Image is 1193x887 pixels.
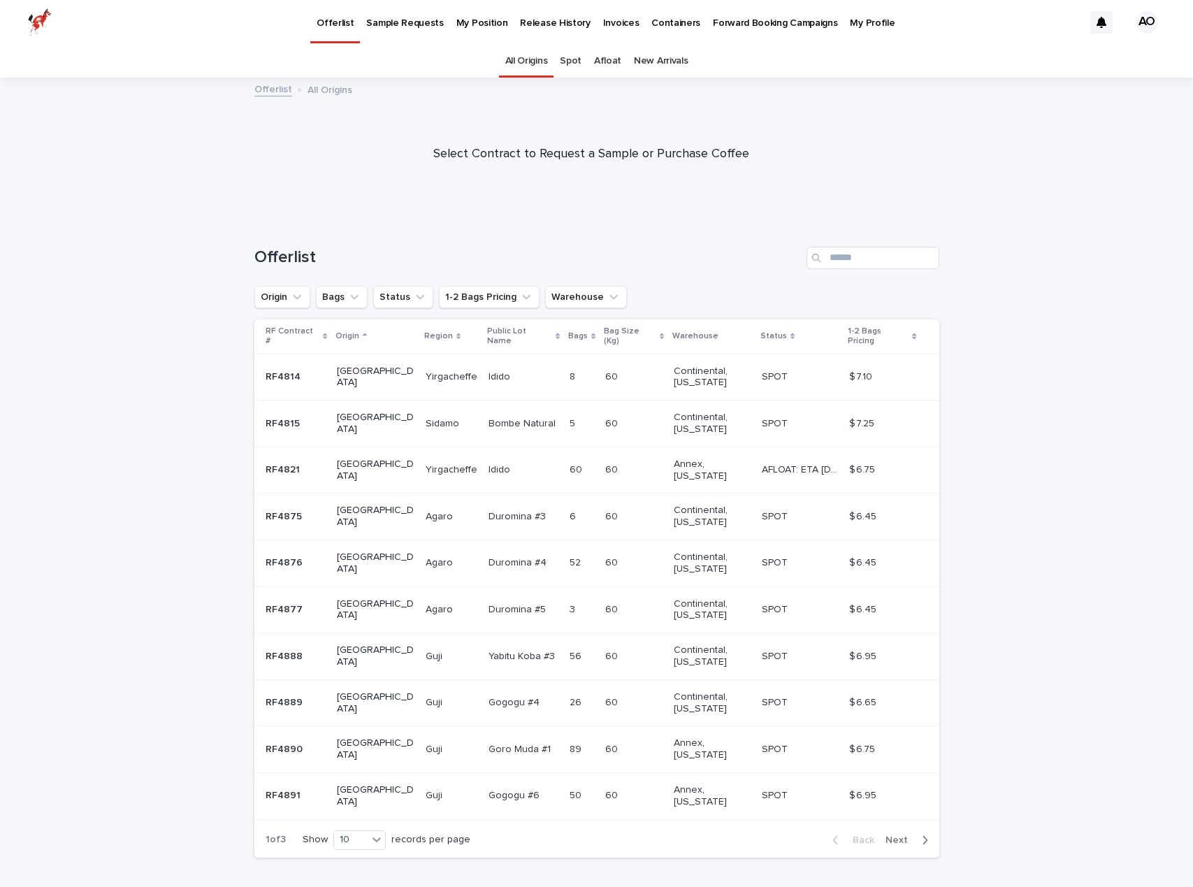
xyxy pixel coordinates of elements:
[605,368,621,383] p: 60
[605,508,621,523] p: 60
[337,551,414,575] p: [GEOGRAPHIC_DATA]
[489,648,558,663] p: Yabitu Koba #3
[570,741,584,756] p: 89
[885,835,916,845] span: Next
[570,368,578,383] p: 8
[426,368,480,383] p: Yirgacheffe
[254,772,939,819] tr: RF4891RF4891 [GEOGRAPHIC_DATA]GujiGuji Gogogu #6Gogogu #6 5050 6060 Annex, [US_STATE] SPOTSPOT $ ...
[426,601,456,616] p: Agaro
[570,415,578,430] p: 5
[605,601,621,616] p: 60
[760,329,787,344] p: Status
[545,286,627,308] button: Warehouse
[266,415,303,430] p: RF4815
[489,694,542,709] p: Gogogu #4
[849,648,879,663] p: $ 6.95
[489,787,542,802] p: Gogogu #6
[337,644,414,668] p: [GEOGRAPHIC_DATA]
[426,415,462,430] p: Sidamo
[570,601,578,616] p: 3
[604,324,656,349] p: Bag Size (Kg)
[807,247,939,269] input: Search
[426,648,445,663] p: Guji
[254,493,939,540] tr: RF4875RF4875 [GEOGRAPHIC_DATA]AgaroAgaro Duromina #3Duromina #3 66 6060 Continental, [US_STATE] S...
[672,329,718,344] p: Warehouse
[308,81,352,96] p: All Origins
[849,694,879,709] p: $ 6.65
[762,648,790,663] p: SPOT
[28,8,52,36] img: zttTXibQQrCfv9chImQE
[426,741,445,756] p: Guji
[634,45,688,78] a: New Arrivals
[337,598,414,622] p: [GEOGRAPHIC_DATA]
[254,726,939,773] tr: RF4890RF4890 [GEOGRAPHIC_DATA]GujiGuji Goro Muda #1Goro Muda #1 8989 6060 Annex, [US_STATE] SPOTS...
[489,554,549,569] p: Duromina #4
[605,787,621,802] p: 60
[335,329,359,344] p: Origin
[391,834,470,846] p: records per page
[487,324,552,349] p: Public Lot Name
[266,461,303,476] p: RF4821
[303,834,328,846] p: Show
[373,286,433,308] button: Status
[489,415,558,430] p: Bombe Natural
[570,508,579,523] p: 6
[254,540,939,586] tr: RF4876RF4876 [GEOGRAPHIC_DATA]AgaroAgaro Duromina #4Duromina #4 5252 6060 Continental, [US_STATE]...
[849,415,877,430] p: $ 7.25
[254,823,297,857] p: 1 of 3
[570,694,584,709] p: 26
[849,508,879,523] p: $ 6.45
[560,45,581,78] a: Spot
[426,508,456,523] p: Agaro
[337,366,414,389] p: [GEOGRAPHIC_DATA]
[489,508,549,523] p: Duromina #3
[254,80,292,96] a: Offerlist
[426,461,480,476] p: Yirgacheffe
[570,461,585,476] p: 60
[762,415,790,430] p: SPOT
[266,554,305,569] p: RF4876
[762,554,790,569] p: SPOT
[605,554,621,569] p: 60
[605,461,621,476] p: 60
[254,247,801,268] h1: Offerlist
[489,461,513,476] p: Idido
[254,354,939,401] tr: RF4814RF4814 [GEOGRAPHIC_DATA]YirgacheffeYirgacheffe IdidoIdido 88 6060 Continental, [US_STATE] S...
[489,601,549,616] p: Duromina #5
[1136,11,1158,34] div: AO
[254,679,939,726] tr: RF4889RF4889 [GEOGRAPHIC_DATA]GujiGuji Gogogu #4Gogogu #4 2626 6060 Continental, [US_STATE] SPOTS...
[337,459,414,482] p: [GEOGRAPHIC_DATA]
[254,401,939,447] tr: RF4815RF4815 [GEOGRAPHIC_DATA]SidamoSidamo Bombe NaturalBombe Natural 55 6060 Continental, [US_ST...
[424,329,453,344] p: Region
[254,633,939,680] tr: RF4888RF4888 [GEOGRAPHIC_DATA]GujiGuji Yabitu Koba #3Yabitu Koba #3 5656 6060 Continental, [US_ST...
[439,286,540,308] button: 1-2 Bags Pricing
[605,694,621,709] p: 60
[312,147,871,162] p: Select Contract to Request a Sample or Purchase Coffee
[849,368,875,383] p: $ 7.10
[337,505,414,528] p: [GEOGRAPHIC_DATA]
[880,834,939,846] button: Next
[844,835,874,845] span: Back
[337,784,414,808] p: [GEOGRAPHIC_DATA]
[849,601,879,616] p: $ 6.45
[762,508,790,523] p: SPOT
[266,648,305,663] p: RF4888
[266,324,319,349] p: RF Contract #
[254,586,939,633] tr: RF4877RF4877 [GEOGRAPHIC_DATA]AgaroAgaro Duromina #5Duromina #5 33 6060 Continental, [US_STATE] S...
[605,415,621,430] p: 60
[570,787,584,802] p: 50
[426,694,445,709] p: Guji
[605,648,621,663] p: 60
[849,461,878,476] p: $ 6.75
[266,601,305,616] p: RF4877
[570,554,584,569] p: 52
[762,601,790,616] p: SPOT
[266,694,305,709] p: RF4889
[505,45,548,78] a: All Origins
[337,691,414,715] p: [GEOGRAPHIC_DATA]
[594,45,621,78] a: Afloat
[426,787,445,802] p: Guji
[266,368,303,383] p: RF4814
[849,787,879,802] p: $ 6.95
